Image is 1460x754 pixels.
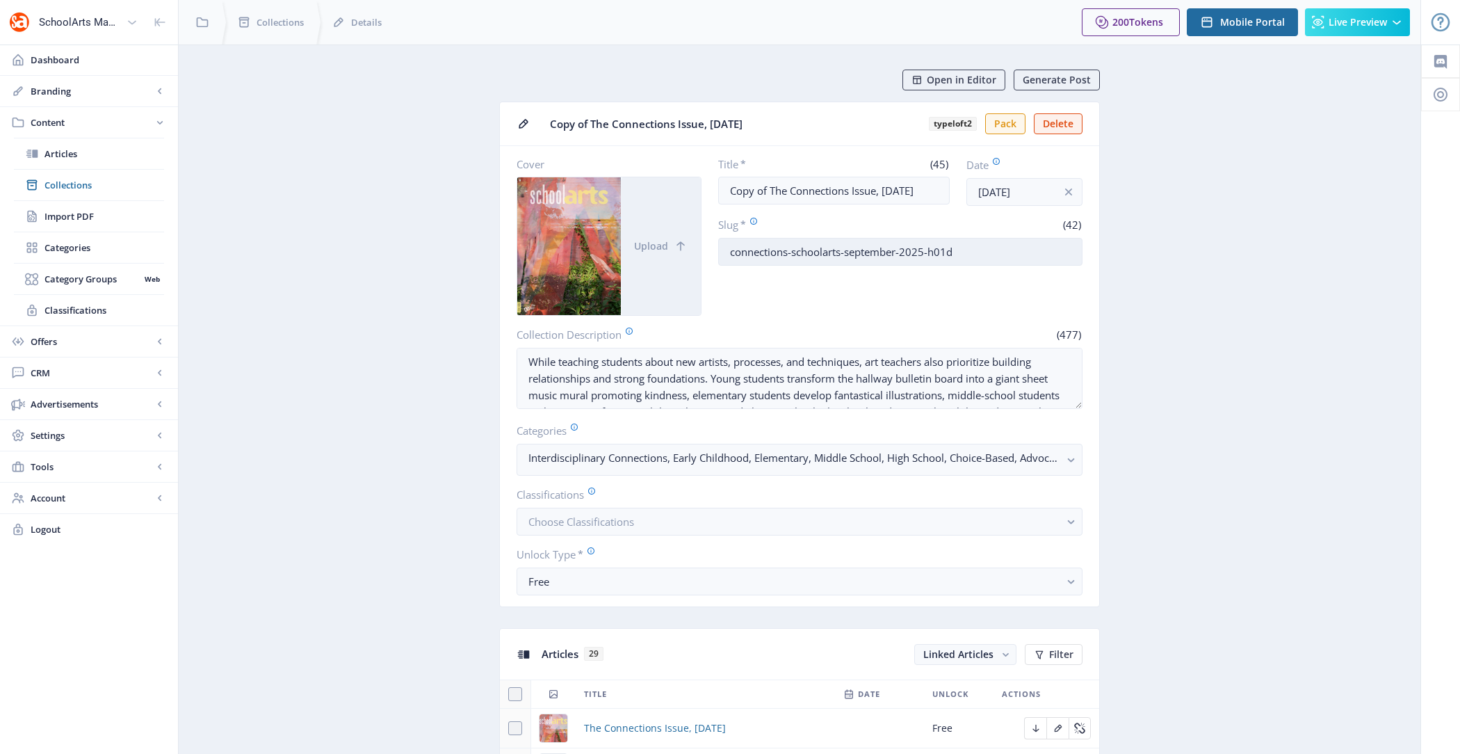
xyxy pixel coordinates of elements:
span: Live Preview [1329,17,1387,28]
span: Content [31,115,153,129]
label: Date [966,157,1071,173]
span: Collections [257,15,304,29]
button: Choose Classifications [517,508,1082,536]
span: Account [31,491,153,505]
label: Unlock Type [517,547,1071,562]
button: Filter [1025,644,1082,665]
span: Advertisements [31,397,153,411]
span: Settings [31,428,153,442]
span: Logout [31,522,167,536]
nb-badge: Web [140,272,164,286]
span: Filter [1049,649,1073,660]
span: (42) [1061,218,1082,232]
button: Interdisciplinary Connections, Early Childhood, Elementary, Middle School, High School, Choice-Ba... [517,444,1082,476]
span: Details [351,15,382,29]
span: Upload [634,241,668,252]
button: info [1055,178,1082,206]
input: Type Collection Title ... [718,177,950,204]
span: Tools [31,460,153,474]
span: Tokens [1129,15,1163,29]
span: Articles [44,147,164,161]
button: Delete [1034,113,1082,134]
label: Classifications [517,487,1071,502]
label: Categories [517,423,1071,438]
span: Branding [31,84,153,98]
nb-select-label: Interdisciplinary Connections, Early Childhood, Elementary, Middle School, High School, Choice-Ba... [528,449,1060,466]
span: Actions [1002,686,1041,703]
span: Open in Editor [927,74,996,86]
button: Mobile Portal [1187,8,1298,36]
span: Date [858,686,880,703]
img: properties.app_icon.png [8,11,31,33]
span: (45) [928,157,950,171]
button: 200Tokens [1082,8,1180,36]
a: Import PDF [14,201,164,232]
button: Live Preview [1305,8,1410,36]
span: Collections [44,178,164,192]
span: Title [584,686,607,703]
a: Classifications [14,295,164,326]
button: Free [517,568,1082,595]
label: Cover [517,157,690,171]
span: Import PDF [44,209,164,223]
span: Generate Post [1023,74,1091,86]
span: Choose Classifications [528,515,634,529]
button: Generate Post [1014,70,1100,90]
b: typeloft2 [929,117,977,131]
span: Classifications [44,303,164,317]
span: Copy of The Connections Issue, [DATE] [550,117,918,131]
span: Unlock [932,686,968,703]
input: Publishing Date [966,178,1082,206]
a: Collections [14,170,164,200]
button: Upload [621,177,701,315]
label: Title [718,157,829,171]
span: Offers [31,335,153,348]
button: Pack [985,113,1025,134]
label: Collection Description [517,327,794,342]
span: Category Groups [44,272,140,286]
button: Open in Editor [902,70,1005,90]
span: Articles [542,647,578,661]
td: Free [924,709,993,748]
span: 29 [584,647,603,661]
a: Category GroupsWeb [14,264,164,294]
input: this-is-how-a-slug-looks-like [718,238,1083,266]
span: CRM [31,366,153,380]
span: Dashboard [31,53,167,67]
span: Mobile Portal [1220,17,1285,28]
span: Linked Articles [923,648,993,661]
button: Linked Articles [914,644,1016,665]
label: Slug [718,217,895,232]
a: Categories [14,232,164,263]
div: SchoolArts Magazine [39,7,121,38]
nb-icon: info [1062,185,1076,199]
div: Free [528,573,1060,590]
span: Categories [44,241,164,255]
a: Articles [14,138,164,169]
span: (477) [1055,328,1082,342]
